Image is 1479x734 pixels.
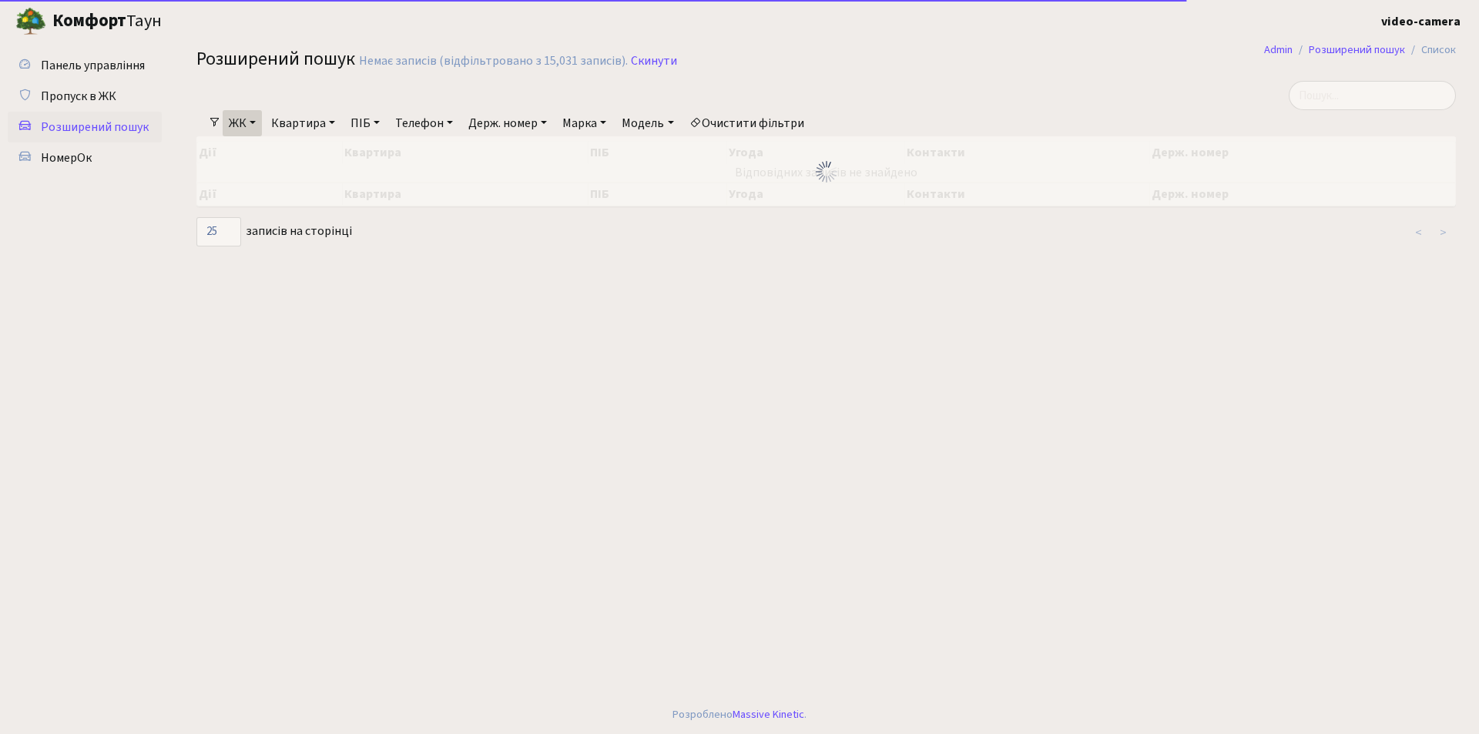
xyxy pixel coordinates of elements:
[733,706,804,722] a: Massive Kinetic
[196,217,241,246] select: записів на сторінці
[615,110,679,136] a: Модель
[672,706,807,723] div: Розроблено .
[8,50,162,81] a: Панель управління
[344,110,386,136] a: ПІБ
[196,217,352,246] label: записів на сторінці
[52,8,162,35] span: Таун
[631,54,677,69] a: Скинути
[265,110,341,136] a: Квартира
[1289,81,1456,110] input: Пошук...
[52,8,126,33] b: Комфорт
[359,54,628,69] div: Немає записів (відфільтровано з 15,031 записів).
[8,112,162,142] a: Розширений пошук
[41,149,92,166] span: НомерОк
[556,110,612,136] a: Марка
[1405,42,1456,59] li: Список
[41,119,149,136] span: Розширений пошук
[1309,42,1405,58] a: Розширений пошук
[814,159,839,184] img: Обробка...
[1241,34,1479,66] nav: breadcrumb
[196,45,355,72] span: Розширений пошук
[41,57,145,74] span: Панель управління
[8,81,162,112] a: Пропуск в ЖК
[15,6,46,37] img: logo.png
[1381,13,1461,30] b: video-camera
[1381,12,1461,31] a: video-camera
[41,88,116,105] span: Пропуск в ЖК
[389,110,459,136] a: Телефон
[462,110,553,136] a: Держ. номер
[1264,42,1293,58] a: Admin
[193,8,231,34] button: Переключити навігацію
[223,110,262,136] a: ЖК
[683,110,810,136] a: Очистити фільтри
[8,142,162,173] a: НомерОк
